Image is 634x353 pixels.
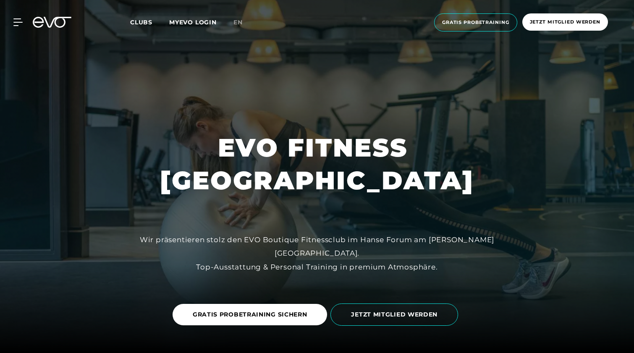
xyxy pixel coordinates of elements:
[351,310,438,319] span: JETZT MITGLIED WERDEN
[530,18,600,26] span: Jetzt Mitglied werden
[520,13,610,31] a: Jetzt Mitglied werden
[442,19,509,26] span: Gratis Probetraining
[128,233,506,274] div: Wir präsentieren stolz den EVO Boutique Fitnessclub im Hanse Forum am [PERSON_NAME][GEOGRAPHIC_DA...
[193,310,307,319] span: GRATIS PROBETRAINING SICHERN
[130,18,152,26] span: Clubs
[169,18,217,26] a: MYEVO LOGIN
[432,13,520,31] a: Gratis Probetraining
[330,297,461,332] a: JETZT MITGLIED WERDEN
[233,18,243,26] span: en
[173,298,331,332] a: GRATIS PROBETRAINING SICHERN
[160,131,474,197] h1: EVO FITNESS [GEOGRAPHIC_DATA]
[130,18,169,26] a: Clubs
[233,18,253,27] a: en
